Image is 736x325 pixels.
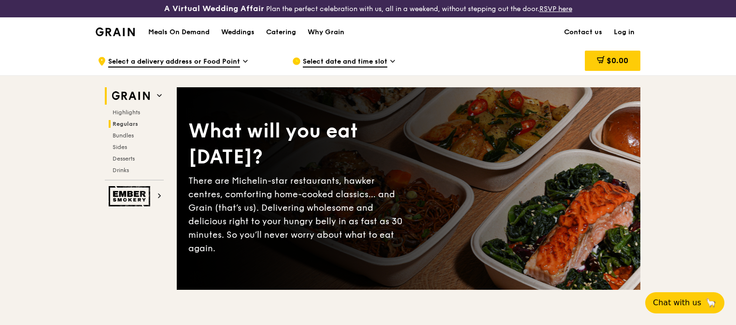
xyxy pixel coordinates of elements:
[558,18,608,47] a: Contact us
[113,132,134,139] span: Bundles
[607,56,628,65] span: $0.00
[113,167,129,174] span: Drinks
[308,18,344,47] div: Why Grain
[645,292,724,313] button: Chat with us🦙
[221,18,255,47] div: Weddings
[96,27,135,36] img: Grain
[164,4,264,14] h3: A Virtual Wedding Affair
[148,27,210,37] h1: Meals On Demand
[113,155,135,162] span: Desserts
[303,57,387,68] span: Select date and time slot
[653,297,701,309] span: Chat with us
[108,57,240,68] span: Select a delivery address or Food Point
[123,4,613,14] div: Plan the perfect celebration with us, all in a weekend, without stepping out the door.
[113,144,127,150] span: Sides
[113,109,140,116] span: Highlights
[188,174,409,255] div: There are Michelin-star restaurants, hawker centres, comforting home-cooked classics… and Grain (...
[539,5,572,13] a: RSVP here
[608,18,640,47] a: Log in
[260,18,302,47] a: Catering
[188,118,409,170] div: What will you eat [DATE]?
[96,17,135,46] a: GrainGrain
[109,87,153,105] img: Grain web logo
[109,186,153,206] img: Ember Smokery web logo
[705,297,717,309] span: 🦙
[302,18,350,47] a: Why Grain
[215,18,260,47] a: Weddings
[113,121,138,127] span: Regulars
[266,18,296,47] div: Catering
